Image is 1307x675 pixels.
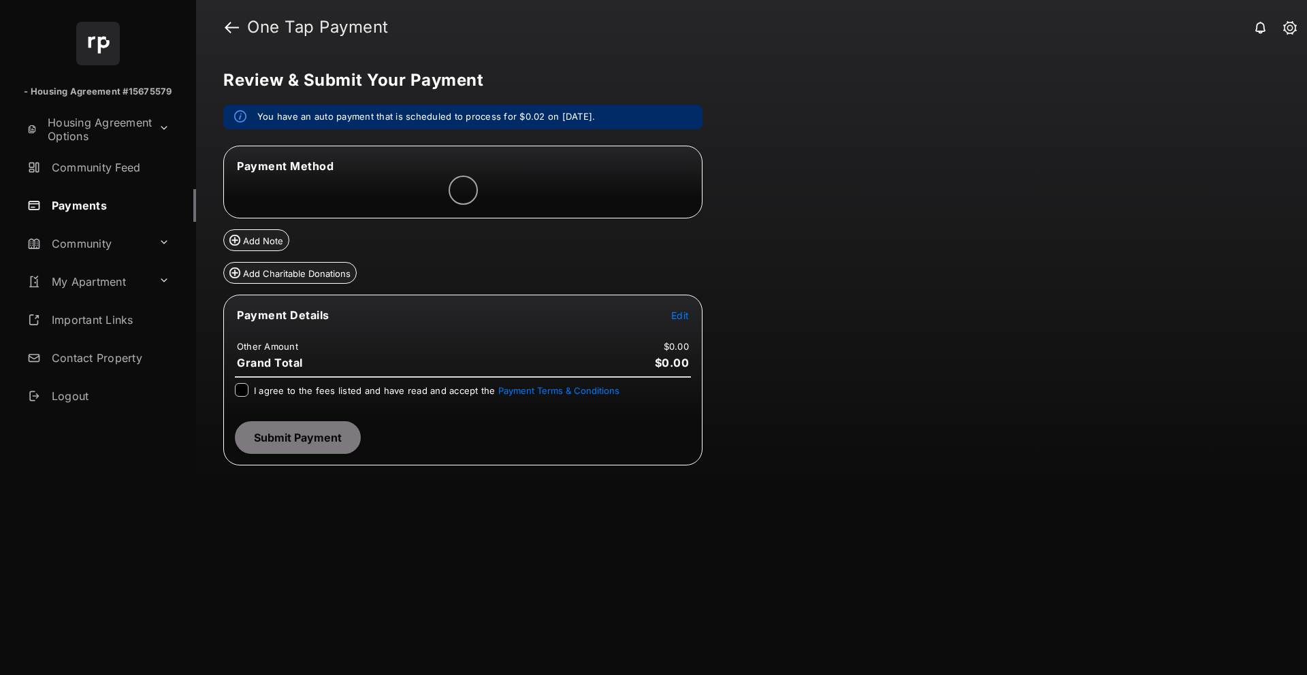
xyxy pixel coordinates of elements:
button: Edit [671,308,689,322]
p: - Housing Agreement #15675579 [24,85,172,99]
button: I agree to the fees listed and have read and accept the [498,385,619,396]
a: Logout [22,380,196,412]
a: Contact Property [22,342,196,374]
a: Community Feed [22,151,196,184]
td: Other Amount [236,340,299,352]
strong: One Tap Payment [247,19,389,35]
button: Add Note [223,229,289,251]
span: Grand Total [237,356,303,369]
a: My Apartment [22,265,153,298]
td: $0.00 [663,340,690,352]
h5: Review & Submit Your Payment [223,72,1269,88]
a: Community [22,227,153,260]
a: Housing Agreement Options [22,113,153,146]
img: svg+xml;base64,PHN2ZyB4bWxucz0iaHR0cDovL3d3dy53My5vcmcvMjAwMC9zdmciIHdpZHRoPSI2NCIgaGVpZ2h0PSI2NC... [76,22,120,65]
a: Payments [22,189,196,222]
a: Important Links [22,303,175,336]
button: Add Charitable Donations [223,262,357,284]
em: You have an auto payment that is scheduled to process for $0.02 on [DATE]. [257,110,595,124]
span: Edit [671,310,689,321]
span: Payment Method [237,159,334,173]
span: $0.00 [655,356,690,369]
span: Payment Details [237,308,329,322]
span: I agree to the fees listed and have read and accept the [254,385,619,396]
button: Submit Payment [235,421,361,454]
